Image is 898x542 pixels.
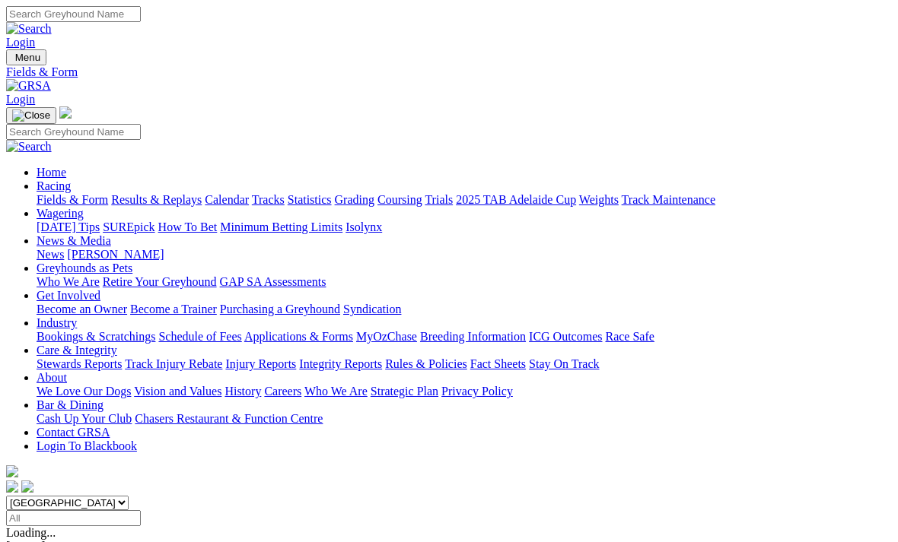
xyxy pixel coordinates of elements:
a: Schedule of Fees [158,330,241,343]
a: Greyhounds as Pets [37,261,132,274]
a: Integrity Reports [299,357,382,370]
a: Login [6,93,35,106]
a: [PERSON_NAME] [67,248,164,261]
a: ICG Outcomes [529,330,602,343]
a: Purchasing a Greyhound [220,303,340,315]
a: Applications & Forms [244,330,353,343]
input: Select date [6,510,141,526]
a: Industry [37,316,77,329]
a: Vision and Values [134,385,221,398]
div: Industry [37,330,892,344]
a: Injury Reports [225,357,296,370]
a: Breeding Information [420,330,526,343]
span: Menu [15,52,40,63]
div: About [37,385,892,398]
a: MyOzChase [356,330,417,343]
a: Coursing [377,193,422,206]
span: Loading... [6,526,56,539]
a: Who We Are [304,385,368,398]
div: Racing [37,193,892,207]
a: Wagering [37,207,84,220]
div: Wagering [37,220,892,234]
img: Search [6,22,52,36]
a: We Love Our Dogs [37,385,131,398]
img: Close [12,109,50,122]
input: Search [6,124,141,140]
a: Become a Trainer [130,303,217,315]
a: Stay On Track [529,357,599,370]
a: Cash Up Your Club [37,412,132,425]
a: Syndication [343,303,401,315]
a: How To Bet [158,220,218,233]
button: Toggle navigation [6,49,46,65]
a: Stewards Reports [37,357,122,370]
div: News & Media [37,248,892,261]
a: News & Media [37,234,111,247]
a: Fields & Form [37,193,108,206]
a: Results & Replays [111,193,202,206]
div: Get Involved [37,303,892,316]
div: Bar & Dining [37,412,892,426]
a: Grading [335,193,374,206]
a: Become an Owner [37,303,127,315]
a: Isolynx [346,220,382,233]
img: Search [6,140,52,154]
input: Search [6,6,141,22]
img: logo-grsa-white.png [59,106,72,119]
div: Greyhounds as Pets [37,275,892,289]
a: Careers [264,385,301,398]
a: Calendar [205,193,249,206]
a: Retire Your Greyhound [103,275,217,288]
a: Home [37,166,66,179]
a: Chasers Restaurant & Function Centre [135,412,323,425]
a: GAP SA Assessments [220,275,326,288]
a: Weights [579,193,619,206]
img: GRSA [6,79,51,93]
a: [DATE] Tips [37,220,100,233]
a: Track Maintenance [622,193,715,206]
a: Login To Blackbook [37,439,137,452]
a: News [37,248,64,261]
a: Fields & Form [6,65,892,79]
a: Statistics [288,193,332,206]
a: Strategic Plan [371,385,438,398]
a: History [224,385,261,398]
a: Race Safe [605,330,654,343]
a: Get Involved [37,289,100,302]
a: Contact GRSA [37,426,110,439]
img: twitter.svg [21,480,33,493]
div: Care & Integrity [37,357,892,371]
a: Care & Integrity [37,344,117,357]
a: Rules & Policies [385,357,467,370]
a: Who We Are [37,275,100,288]
a: SUREpick [103,220,154,233]
a: Privacy Policy [441,385,513,398]
a: Bar & Dining [37,398,103,411]
a: Track Injury Rebate [125,357,222,370]
a: Fact Sheets [470,357,526,370]
img: facebook.svg [6,480,18,493]
a: Trials [425,193,453,206]
a: Bookings & Scratchings [37,330,155,343]
a: About [37,371,67,384]
a: 2025 TAB Adelaide Cup [456,193,576,206]
img: logo-grsa-white.png [6,465,18,477]
a: Login [6,36,35,49]
a: Tracks [252,193,285,206]
a: Minimum Betting Limits [220,220,342,233]
a: Racing [37,179,71,192]
button: Toggle navigation [6,107,56,124]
